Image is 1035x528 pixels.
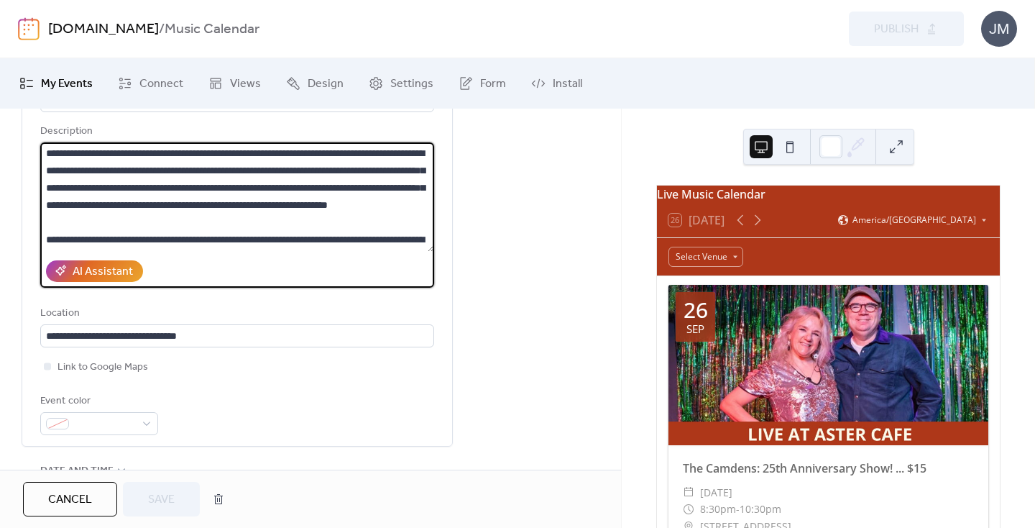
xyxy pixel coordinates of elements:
[852,216,976,224] span: America/[GEOGRAPHIC_DATA]
[480,76,506,93] span: Form
[275,64,354,103] a: Design
[230,76,261,93] span: Views
[657,186,1000,203] div: Live Music Calendar
[358,64,444,103] a: Settings
[18,17,40,40] img: logo
[736,501,740,518] span: -
[308,76,344,93] span: Design
[981,11,1017,47] div: JM
[159,16,165,43] b: /
[448,64,517,103] a: Form
[553,76,582,93] span: Install
[683,501,694,518] div: ​
[107,64,194,103] a: Connect
[700,484,732,501] span: [DATE]
[684,299,708,321] div: 26
[9,64,103,103] a: My Events
[740,501,781,518] span: 10:30pm
[23,482,117,516] button: Cancel
[40,393,155,410] div: Event color
[683,460,926,476] a: The Camdens: 25th Anniversary Show! ... $15
[520,64,593,103] a: Install
[48,16,159,43] a: [DOMAIN_NAME]
[390,76,433,93] span: Settings
[686,324,704,334] div: Sep
[73,263,133,281] div: AI Assistant
[57,359,148,376] span: Link to Google Maps
[165,16,259,43] b: Music Calendar
[41,76,93,93] span: My Events
[40,305,431,322] div: Location
[139,76,183,93] span: Connect
[683,484,694,501] div: ​
[48,491,92,509] span: Cancel
[40,123,431,140] div: Description
[198,64,272,103] a: Views
[46,260,143,282] button: AI Assistant
[40,463,114,480] span: Date and time
[700,501,736,518] span: 8:30pm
